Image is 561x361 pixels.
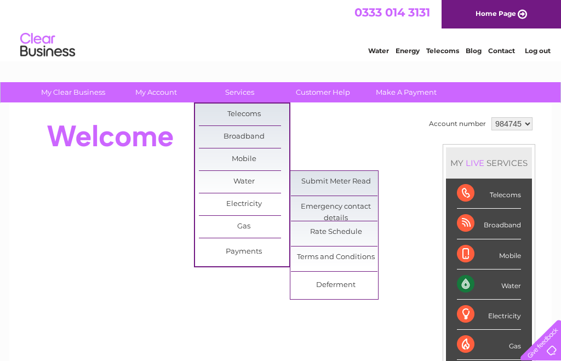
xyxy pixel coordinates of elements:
[291,247,381,268] a: Terms and Conditions
[488,47,515,55] a: Contact
[291,171,381,193] a: Submit Meter Read
[291,196,381,218] a: Emergency contact details
[457,239,521,270] div: Mobile
[457,179,521,209] div: Telecoms
[199,148,289,170] a: Mobile
[291,274,381,296] a: Deferment
[466,47,482,55] a: Blog
[457,330,521,360] div: Gas
[354,5,430,19] a: 0333 014 3131
[199,104,289,125] a: Telecoms
[22,6,540,53] div: Clear Business is a trading name of Verastar Limited (registered in [GEOGRAPHIC_DATA] No. 3667643...
[111,82,202,102] a: My Account
[20,28,76,62] img: logo.png
[457,270,521,300] div: Water
[361,82,451,102] a: Make A Payment
[199,216,289,238] a: Gas
[28,82,118,102] a: My Clear Business
[446,147,532,179] div: MY SERVICES
[199,193,289,215] a: Electricity
[525,47,551,55] a: Log out
[463,158,486,168] div: LIVE
[199,171,289,193] a: Water
[199,241,289,263] a: Payments
[426,114,489,133] td: Account number
[426,47,459,55] a: Telecoms
[457,209,521,239] div: Broadband
[199,126,289,148] a: Broadband
[194,82,285,102] a: Services
[396,47,420,55] a: Energy
[291,221,381,243] a: Rate Schedule
[368,47,389,55] a: Water
[278,82,368,102] a: Customer Help
[457,300,521,330] div: Electricity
